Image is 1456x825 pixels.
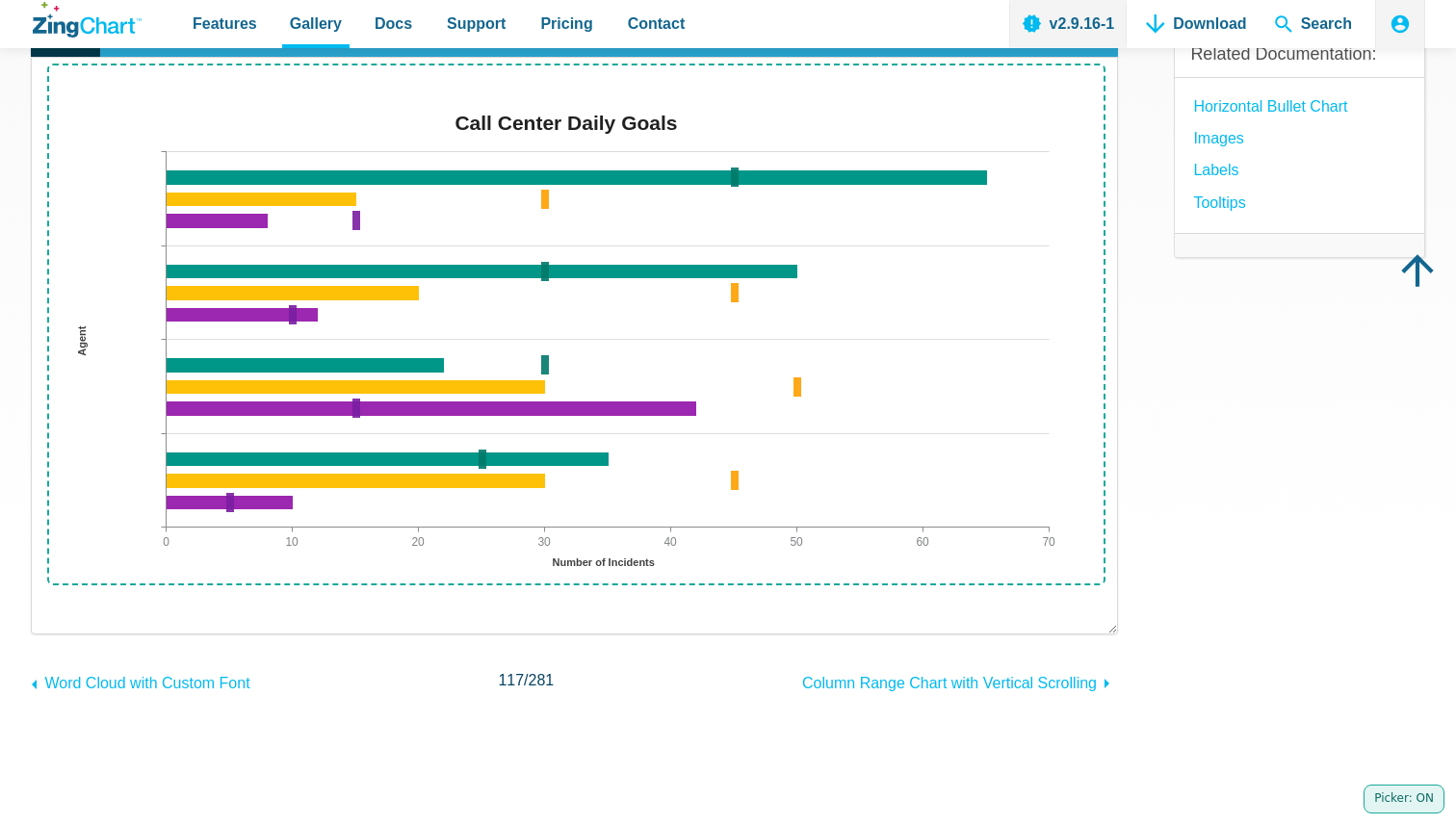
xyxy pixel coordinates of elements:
div: Picker: ON [1364,785,1444,813]
span: 281 [529,672,555,688]
span: Docs [375,11,412,37]
span: Features [193,11,257,37]
div: ​ [31,57,1118,633]
a: Column Range Chart with Vertical Scrolling [802,665,1118,696]
span: / [498,667,554,693]
a: Tooltips [1193,190,1245,216]
span: Pricing [540,11,592,37]
span: Word Cloud with Custom Font [44,675,249,691]
a: Horizontal Bullet Chart [1193,93,1347,119]
span: Gallery [290,11,342,37]
a: Word Cloud with Custom Font [31,665,250,696]
a: Images [1193,125,1243,151]
span: 117 [498,672,524,688]
a: ZingChart Logo. Click to return to the homepage [33,2,142,38]
h3: Related Documentation: [1190,43,1409,65]
span: Column Range Chart with Vertical Scrolling [802,675,1097,691]
span: Support [447,11,506,37]
span: Contact [628,11,686,37]
a: Labels [1193,157,1238,183]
